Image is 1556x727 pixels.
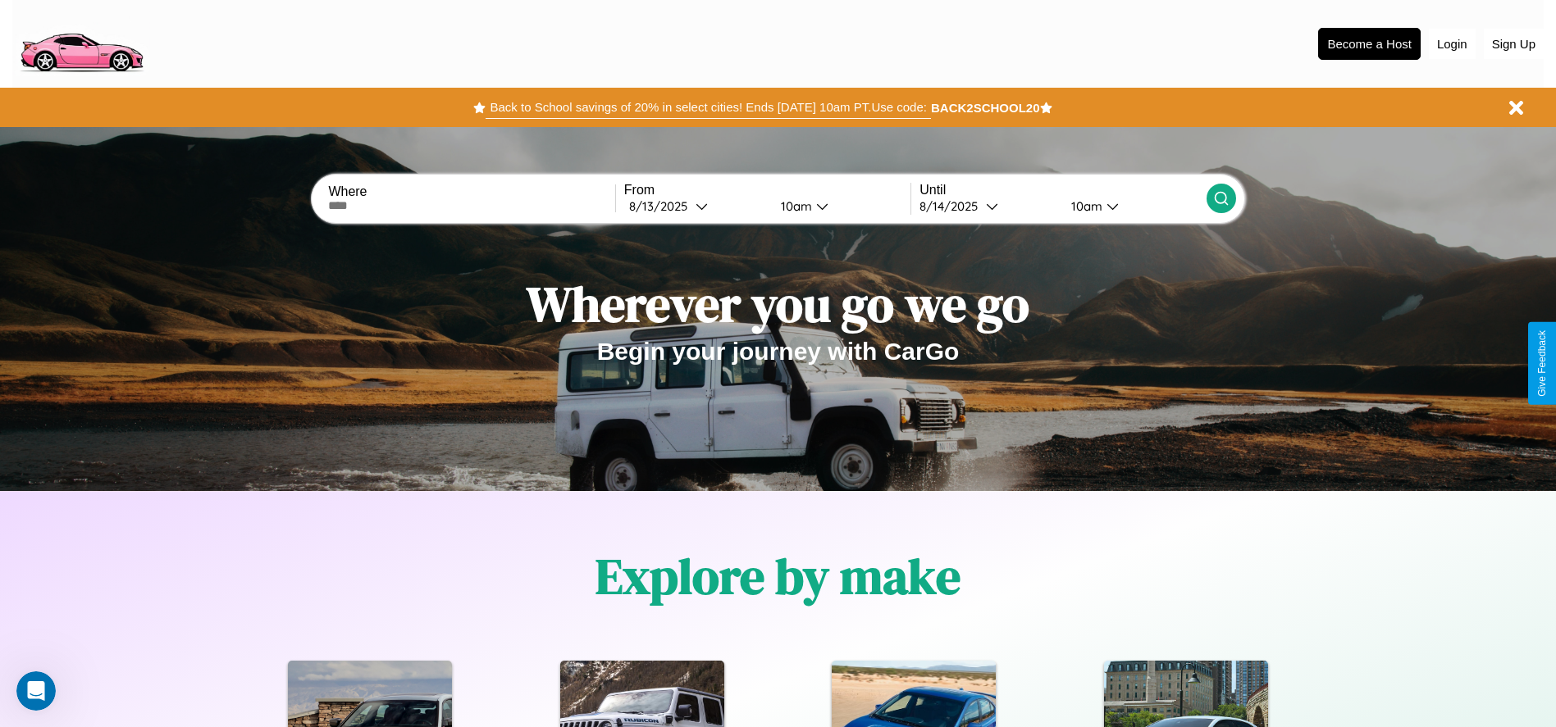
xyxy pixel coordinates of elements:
[595,543,961,610] h1: Explore by make
[1318,28,1421,60] button: Become a Host
[1536,330,1548,397] div: Give Feedback
[629,198,696,214] div: 8 / 13 / 2025
[16,671,56,711] iframe: Intercom live chat
[624,198,768,215] button: 8/13/2025
[768,198,911,215] button: 10am
[1058,198,1207,215] button: 10am
[624,183,910,198] label: From
[486,96,930,119] button: Back to School savings of 20% in select cities! Ends [DATE] 10am PT.Use code:
[931,101,1040,115] b: BACK2SCHOOL20
[919,183,1206,198] label: Until
[328,184,614,199] label: Where
[1063,198,1107,214] div: 10am
[773,198,816,214] div: 10am
[1429,29,1476,59] button: Login
[919,198,986,214] div: 8 / 14 / 2025
[1484,29,1544,59] button: Sign Up
[12,8,150,76] img: logo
